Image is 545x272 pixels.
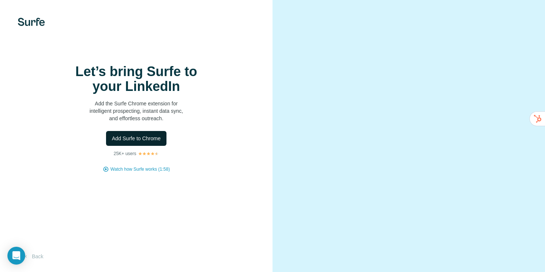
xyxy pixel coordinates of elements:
button: Back [18,250,49,263]
button: Watch how Surfe works (1:58) [110,166,170,173]
img: Rating Stars [138,151,159,156]
img: Surfe's logo [18,18,45,26]
span: Add Surfe to Chrome [112,135,161,142]
div: Open Intercom Messenger [7,247,25,265]
button: Add Surfe to Chrome [106,131,167,146]
p: 25K+ users [113,150,136,157]
h1: Let’s bring Surfe to your LinkedIn [62,64,211,94]
p: Add the Surfe Chrome extension for intelligent prospecting, instant data sync, and effortless out... [62,100,211,122]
